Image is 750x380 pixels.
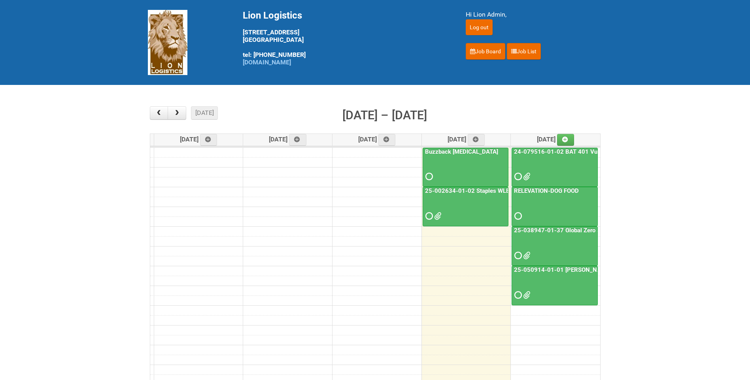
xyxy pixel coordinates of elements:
[512,148,630,155] a: 24-079516-01-02 BAT 401 Vuse Box RCT
[243,58,291,66] a: [DOMAIN_NAME]
[512,266,626,273] a: 25-050914-01-01 [PERSON_NAME] C&U
[243,10,302,21] span: Lion Logistics
[378,134,396,146] a: Add an event
[342,106,427,124] h2: [DATE] – [DATE]
[191,106,218,120] button: [DATE]
[523,174,529,179] span: 24-079516-01-02 - LPF.xlsx RAIBAT Vuse Pro Box RCT Study - Pregnancy Test Letter - 11JUL2025.pdf ...
[523,292,529,298] span: MOR 25-050914-01-01 - Codes CDS.xlsm MOR 25-050914-01-01 - Code G.xlsm 25050914 Baxter Code SCD L...
[425,174,431,179] span: Requested
[423,148,508,187] a: Buzzback [MEDICAL_DATA]
[514,253,520,258] span: Requested
[269,135,306,143] span: [DATE]
[434,213,440,219] span: GROUP 1001.jpg MOR 25-002634-01-02 - 8th Mailing.xlsm Staples Mailing - September Addresses Lion....
[512,227,638,234] a: 25-038947-01-37 Global Zero Sugar Tea Test
[200,134,217,146] a: Add an event
[514,292,520,298] span: Requested
[243,10,446,66] div: [STREET_ADDRESS] [GEOGRAPHIC_DATA] tel: [PHONE_NUMBER]
[358,135,396,143] span: [DATE]
[289,134,306,146] a: Add an event
[523,253,529,258] span: 25-038947-01-37 Global Zero Sugar Tea Test - LPF.xlsx Green Tea Jasmine Honey.pdf Green Tea Yuzu....
[468,134,485,146] a: Add an event
[512,266,598,305] a: 25-050914-01-01 [PERSON_NAME] C&U
[423,148,500,155] a: Buzzback [MEDICAL_DATA]
[557,134,574,146] a: Add an event
[466,19,493,35] input: Log out
[180,135,217,143] span: [DATE]
[512,187,598,226] a: RELEVATION-DOG FOOD
[448,135,485,143] span: [DATE]
[537,135,574,143] span: [DATE]
[425,213,431,219] span: Requested
[466,43,505,60] a: Job Board
[148,38,187,46] a: Lion Logistics
[423,187,594,194] a: 25-002634-01-02 Staples WLE 2025 Community - 8th Mailing
[423,187,508,226] a: 25-002634-01-02 Staples WLE 2025 Community - 8th Mailing
[148,10,187,75] img: Lion Logistics
[507,43,541,60] a: Job List
[514,174,520,179] span: Requested
[514,213,520,219] span: Requested
[512,187,580,194] a: RELEVATION-DOG FOOD
[466,10,603,19] div: Hi Lion Admin,
[512,226,598,266] a: 25-038947-01-37 Global Zero Sugar Tea Test
[512,148,598,187] a: 24-079516-01-02 BAT 401 Vuse Box RCT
